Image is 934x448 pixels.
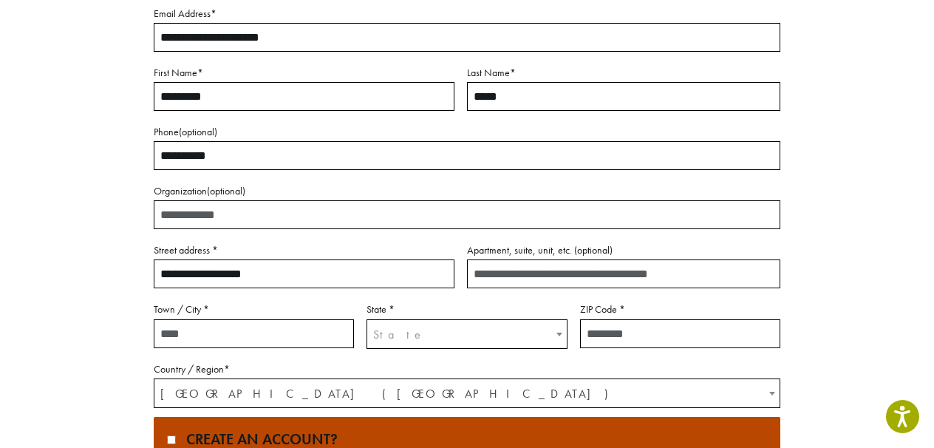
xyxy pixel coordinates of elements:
span: State [373,327,425,342]
label: First Name [154,64,454,82]
span: (optional) [574,243,613,257]
label: Organization [154,182,780,200]
span: State [367,319,567,349]
label: Apartment, suite, unit, etc. [467,241,780,259]
span: Country / Region [154,379,780,408]
label: Town / City [154,300,354,319]
span: United States (US) [154,379,780,408]
span: (optional) [207,184,245,197]
label: State [367,300,567,319]
label: ZIP Code [580,300,780,319]
label: Last Name [467,64,780,82]
label: Email Address [154,4,780,23]
label: Street address [154,241,454,259]
span: (optional) [179,125,217,138]
input: Create an account? [167,435,176,444]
